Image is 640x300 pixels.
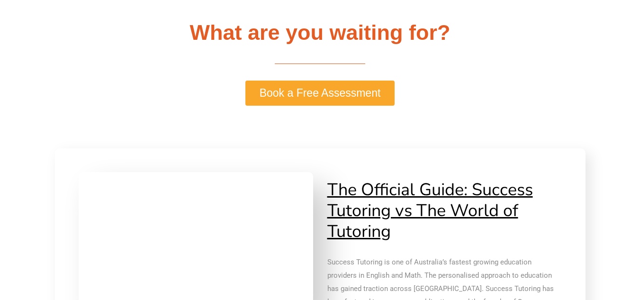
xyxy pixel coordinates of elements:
h2: What are you waiting for? [55,19,586,47]
a: Book a Free Assessment [245,81,395,106]
a: The Official Guide: Success Tutoring vs The World of Tutoring [327,178,533,243]
span: Book a Free Assessment [260,88,381,99]
iframe: Chat Widget [482,193,640,300]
